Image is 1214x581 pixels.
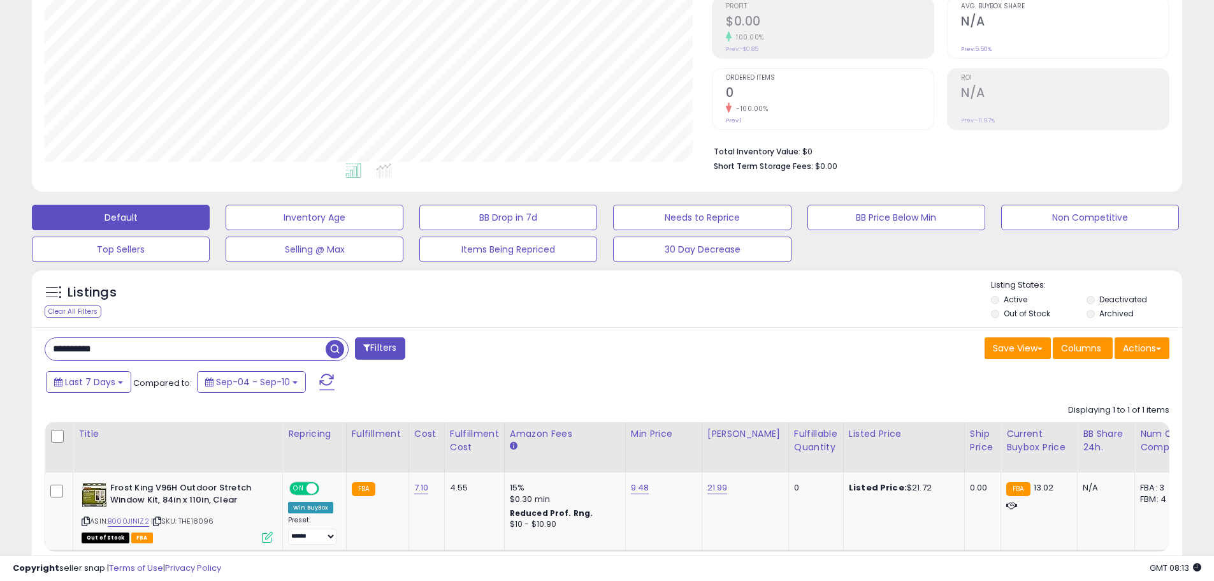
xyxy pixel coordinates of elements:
[82,482,273,541] div: ASIN:
[288,516,336,545] div: Preset:
[45,305,101,318] div: Clear All Filters
[1099,308,1134,319] label: Archived
[707,482,728,494] a: 21.99
[991,279,1182,291] p: Listing States:
[13,562,59,574] strong: Copyright
[1115,337,1169,359] button: Actions
[450,482,495,494] div: 4.55
[510,427,620,441] div: Amazon Fees
[352,427,403,441] div: Fulfillment
[970,482,991,494] div: 0.00
[1004,294,1027,305] label: Active
[1006,427,1072,454] div: Current Buybox Price
[631,482,649,494] a: 9.48
[131,533,153,543] span: FBA
[961,3,1169,10] span: Avg. Buybox Share
[110,482,265,509] b: Frost King V96H Outdoor Stretch Window Kit, 84in x 110in, Clear
[352,482,375,496] small: FBA
[613,237,791,262] button: 30 Day Decrease
[419,205,597,230] button: BB Drop in 7d
[226,205,403,230] button: Inventory Age
[794,427,838,454] div: Fulfillable Quantity
[849,482,955,494] div: $21.72
[815,160,837,172] span: $0.00
[726,14,934,31] h2: $0.00
[1140,494,1182,505] div: FBM: 4
[78,427,277,441] div: Title
[82,482,107,508] img: 51w38znjiEL._SL40_.jpg
[707,427,783,441] div: [PERSON_NAME]
[68,284,117,302] h5: Listings
[807,205,985,230] button: BB Price Below Min
[961,75,1169,82] span: ROI
[133,377,192,389] span: Compared to:
[510,494,616,505] div: $0.30 min
[726,45,758,53] small: Prev: -$0.85
[613,205,791,230] button: Needs to Reprice
[726,117,742,124] small: Prev: 1
[1006,482,1030,496] small: FBA
[13,563,221,575] div: seller snap | |
[1083,482,1125,494] div: N/A
[510,508,593,518] b: Reduced Prof. Rng.
[82,533,129,543] span: All listings that are currently out of stock and unavailable for purchase on Amazon
[151,516,214,526] span: | SKU: THE18096
[726,85,934,103] h2: 0
[1034,482,1054,494] span: 13.02
[226,237,403,262] button: Selling @ Max
[631,427,697,441] div: Min Price
[726,75,934,82] span: Ordered Items
[65,376,115,388] span: Last 7 Days
[317,483,338,494] span: OFF
[1004,308,1050,319] label: Out of Stock
[419,237,597,262] button: Items Being Repriced
[510,441,517,452] small: Amazon Fees.
[355,337,405,360] button: Filters
[1140,482,1182,494] div: FBA: 3
[510,519,616,530] div: $10 - $10.90
[1061,342,1101,355] span: Columns
[985,337,1051,359] button: Save View
[414,427,439,441] div: Cost
[109,562,163,574] a: Terms of Use
[32,205,210,230] button: Default
[197,371,306,393] button: Sep-04 - Sep-10
[288,502,333,513] div: Win BuyBox
[288,427,341,441] div: Repricing
[108,516,149,527] a: B000JINIZ2
[165,562,221,574] a: Privacy Policy
[291,483,307,494] span: ON
[1099,294,1147,305] label: Deactivated
[510,482,616,494] div: 15%
[961,45,992,53] small: Prev: 5.50%
[1053,337,1113,359] button: Columns
[46,371,131,393] button: Last 7 Days
[32,237,210,262] button: Top Sellers
[961,117,995,124] small: Prev: -11.97%
[732,104,768,114] small: -100.00%
[794,482,834,494] div: 0
[732,33,764,42] small: 100.00%
[414,482,429,494] a: 7.10
[1083,427,1129,454] div: BB Share 24h.
[1150,562,1201,574] span: 2025-09-18 08:13 GMT
[714,146,800,157] b: Total Inventory Value:
[849,427,959,441] div: Listed Price
[1068,404,1169,416] div: Displaying 1 to 1 of 1 items
[450,427,499,454] div: Fulfillment Cost
[1001,205,1179,230] button: Non Competitive
[726,3,934,10] span: Profit
[216,376,290,388] span: Sep-04 - Sep-10
[849,482,907,494] b: Listed Price:
[970,427,995,454] div: Ship Price
[961,14,1169,31] h2: N/A
[1140,427,1187,454] div: Num of Comp.
[714,161,813,172] b: Short Term Storage Fees:
[961,85,1169,103] h2: N/A
[714,143,1160,158] li: $0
